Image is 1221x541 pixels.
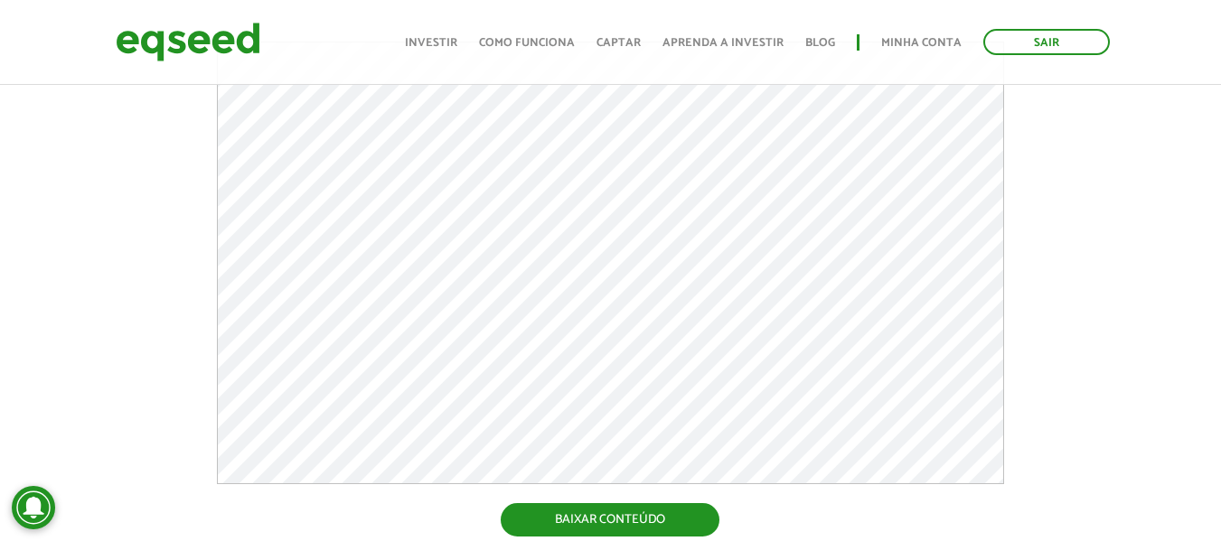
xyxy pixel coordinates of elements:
a: Investir [405,37,457,49]
a: Como funciona [479,37,575,49]
a: Blog [805,37,835,49]
img: EqSeed [116,18,260,66]
a: Aprenda a investir [662,37,784,49]
a: Minha conta [881,37,962,49]
a: Captar [596,37,641,49]
a: BAIXAR CONTEÚDO [499,501,721,538]
a: Sair [983,29,1110,55]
